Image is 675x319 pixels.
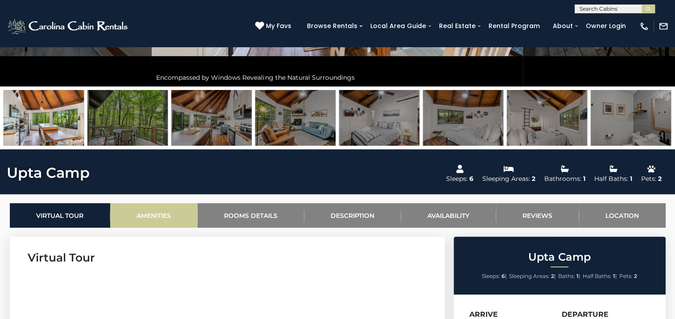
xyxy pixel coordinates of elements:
strong: 2 [551,273,554,279]
strong: 2 [634,273,637,279]
strong: 1 [576,273,579,279]
div: Encompassed by Windows Revealing the Natural Surroundings [152,69,523,86]
img: 167080997 [87,90,168,146]
li: | [583,270,617,282]
a: Rental Program [484,19,544,33]
img: 167080990 [339,90,419,146]
a: Location [579,203,666,228]
img: 167080991 [507,90,587,146]
a: My Favs [255,21,294,31]
li: | [482,270,507,282]
a: Availability [401,203,496,228]
h2: Upta Camp [456,251,663,263]
img: 167080994 [591,90,671,146]
span: Half Baths: [583,273,612,279]
a: Amenities [110,203,198,228]
li: | [509,270,556,282]
span: My Favs [266,21,291,31]
a: Virtual Tour [10,203,110,228]
span: Sleeping Areas: [509,273,550,279]
a: About [548,19,577,33]
a: Reviews [496,203,579,228]
strong: 6 [501,273,505,279]
img: 167080988 [171,90,252,146]
a: Rooms Details [198,203,304,228]
span: Sleeps: [482,273,500,279]
li: | [558,270,580,282]
a: Real Estate [435,19,480,33]
span: Baths: [558,273,575,279]
img: mail-regular-white.png [658,21,668,31]
img: 167080989 [423,90,503,146]
a: Local Area Guide [366,19,431,33]
img: White-1-2.png [7,17,130,35]
span: Pets: [619,273,633,279]
a: Description [304,203,401,228]
h3: Virtual Tour [28,250,427,266]
img: 167080987 [4,90,84,146]
a: Browse Rentals [302,19,362,33]
strong: 1 [613,273,615,279]
img: phone-regular-white.png [639,21,649,31]
img: 167080985 [255,90,335,146]
a: Owner Login [581,19,630,33]
label: Arrive [469,310,498,319]
label: Departure [562,310,609,319]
